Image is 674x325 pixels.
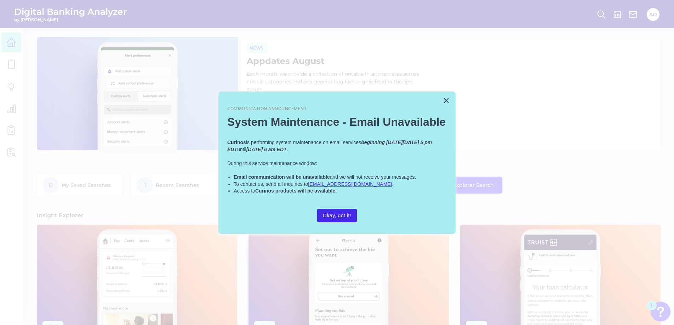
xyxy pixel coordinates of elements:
[234,181,308,187] span: To contact us, send all inquiries to
[335,188,337,194] span: .
[317,209,357,222] button: Okay, got it!
[227,140,246,145] strong: Curinos
[227,140,433,152] em: beginning [DATE][DATE] 5 pm EDT
[227,160,447,167] p: During this service maintenance window:
[237,147,246,152] span: until
[443,95,450,106] button: Close
[246,140,361,145] span: is performing system maintenance on email services
[234,174,330,180] strong: Email communication will be unavailable
[308,181,392,187] a: [EMAIL_ADDRESS][DOMAIN_NAME]
[227,115,447,129] h2: System Maintenance - Email Unavailable
[255,188,335,194] strong: Curinos products will be available
[287,147,288,152] span: .
[392,181,394,187] span: .
[330,174,416,180] span: and we will not receive your messages.
[246,147,287,152] em: [DATE] 6 am EDT
[234,188,255,194] span: Access to
[227,106,447,112] p: Communication Announcement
